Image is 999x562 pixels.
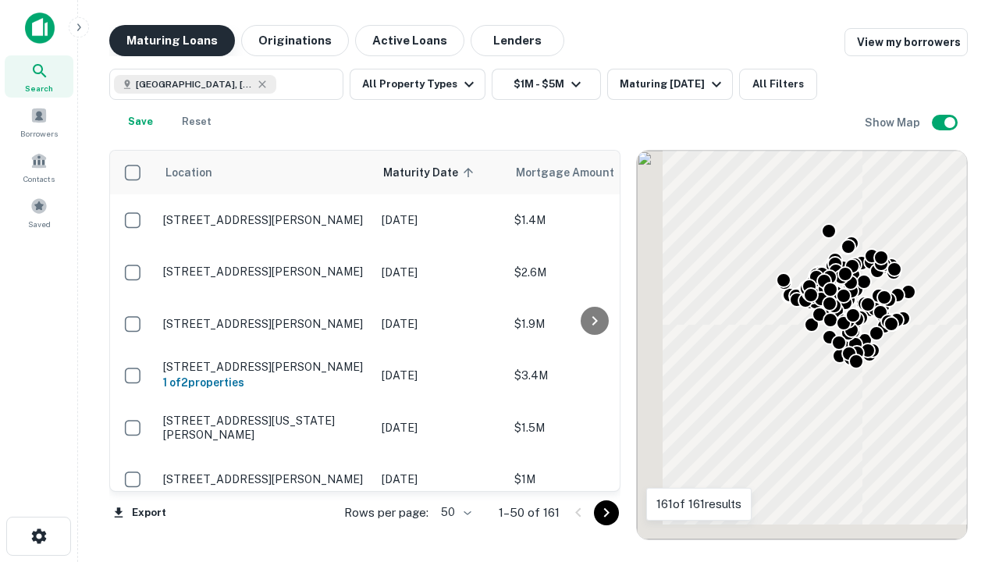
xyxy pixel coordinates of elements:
[637,151,967,539] div: 0 0
[116,106,165,137] button: Save your search to get updates of matches that match your search criteria.
[350,69,485,100] button: All Property Types
[5,191,73,233] a: Saved
[471,25,564,56] button: Lenders
[163,414,366,442] p: [STREET_ADDRESS][US_STATE][PERSON_NAME]
[163,374,366,391] h6: 1 of 2 properties
[514,367,670,384] p: $3.4M
[382,264,499,281] p: [DATE]
[20,127,58,140] span: Borrowers
[172,106,222,137] button: Reset
[109,501,170,525] button: Export
[28,218,51,230] span: Saved
[382,367,499,384] p: [DATE]
[492,69,601,100] button: $1M - $5M
[620,75,726,94] div: Maturing [DATE]
[507,151,678,194] th: Mortgage Amount
[5,101,73,143] a: Borrowers
[163,213,366,227] p: [STREET_ADDRESS][PERSON_NAME]
[344,503,428,522] p: Rows per page:
[25,82,53,94] span: Search
[607,69,733,100] button: Maturing [DATE]
[163,472,366,486] p: [STREET_ADDRESS][PERSON_NAME]
[155,151,374,194] th: Location
[382,212,499,229] p: [DATE]
[514,419,670,436] p: $1.5M
[136,77,253,91] span: [GEOGRAPHIC_DATA], [GEOGRAPHIC_DATA], [GEOGRAPHIC_DATA]
[5,55,73,98] a: Search
[163,360,366,374] p: [STREET_ADDRESS][PERSON_NAME]
[514,315,670,333] p: $1.9M
[516,163,635,182] span: Mortgage Amount
[499,503,560,522] p: 1–50 of 161
[383,163,478,182] span: Maturity Date
[25,12,55,44] img: capitalize-icon.png
[514,471,670,488] p: $1M
[435,501,474,524] div: 50
[514,264,670,281] p: $2.6M
[109,25,235,56] button: Maturing Loans
[739,69,817,100] button: All Filters
[5,146,73,188] a: Contacts
[844,28,968,56] a: View my borrowers
[241,25,349,56] button: Originations
[163,317,366,331] p: [STREET_ADDRESS][PERSON_NAME]
[382,471,499,488] p: [DATE]
[163,265,366,279] p: [STREET_ADDRESS][PERSON_NAME]
[594,500,619,525] button: Go to next page
[374,151,507,194] th: Maturity Date
[514,212,670,229] p: $1.4M
[921,437,999,512] iframe: Chat Widget
[865,114,923,131] h6: Show Map
[355,25,464,56] button: Active Loans
[23,173,55,185] span: Contacts
[382,419,499,436] p: [DATE]
[382,315,499,333] p: [DATE]
[656,495,741,514] p: 161 of 161 results
[165,163,212,182] span: Location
